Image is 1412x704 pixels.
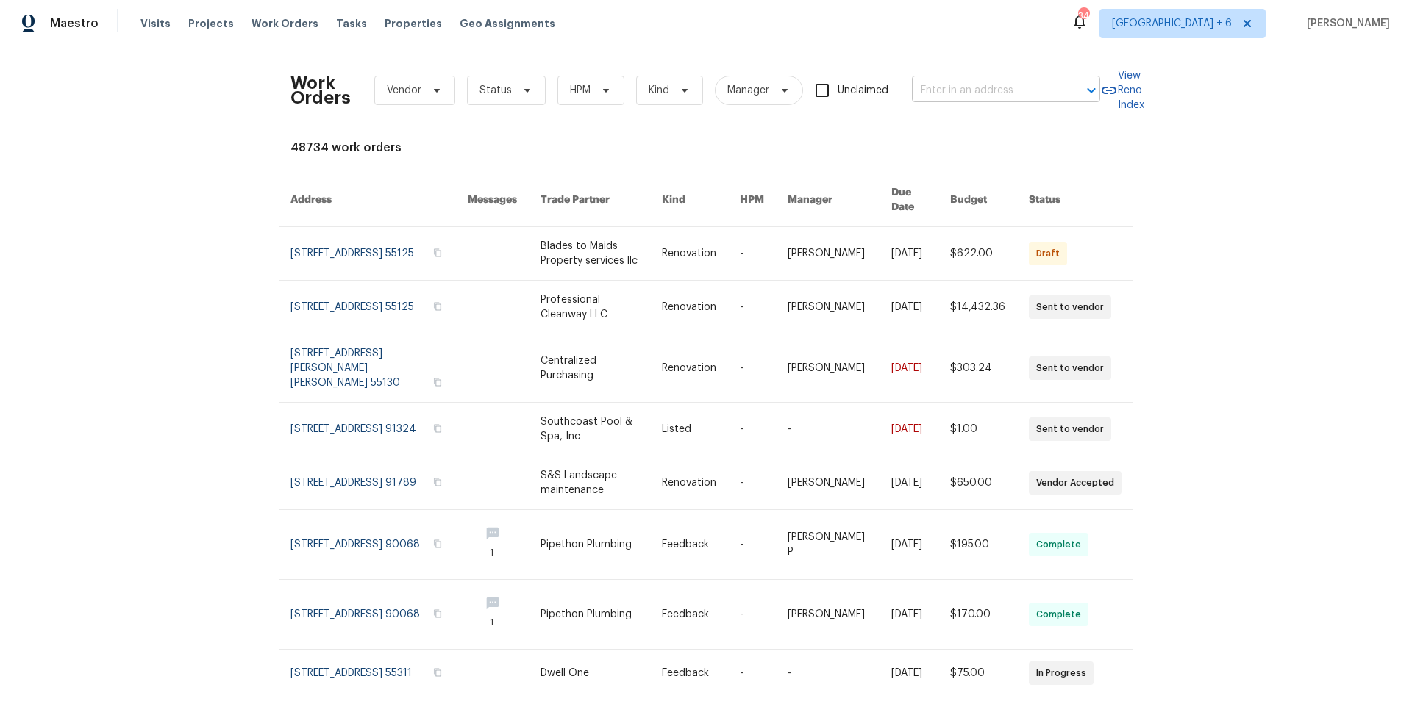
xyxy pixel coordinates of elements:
td: - [776,650,880,697]
td: Renovation [650,227,728,281]
input: Enter in an address [912,79,1059,102]
td: Professional Cleanway LLC [529,281,651,334]
span: Maestro [50,16,99,31]
button: Copy Address [431,376,444,389]
span: Kind [649,83,669,98]
td: Pipethon Plumbing [529,510,651,580]
button: Open [1081,80,1102,101]
th: Budget [938,173,1017,227]
td: Renovation [650,334,728,403]
th: HPM [728,173,776,227]
span: Work Orders [252,16,318,31]
td: Feedback [650,650,728,697]
td: - [728,281,776,334]
td: [PERSON_NAME] [776,281,880,334]
span: Tasks [336,18,367,29]
div: 34 [1078,9,1088,24]
td: Renovation [650,456,728,510]
td: Pipethon Plumbing [529,580,651,650]
button: Copy Address [431,607,444,620]
span: HPM [570,83,591,98]
td: [PERSON_NAME] [776,227,880,281]
td: Listed [650,403,728,456]
td: Feedback [650,580,728,650]
td: [PERSON_NAME] [776,334,880,403]
button: Copy Address [431,300,444,313]
td: [PERSON_NAME] [776,580,880,650]
th: Trade Partner [529,173,651,227]
a: View Reno Index [1100,68,1144,112]
th: Messages [456,173,529,227]
td: Renovation [650,281,728,334]
td: - [728,580,776,650]
td: - [728,403,776,456]
td: - [728,334,776,403]
td: - [728,456,776,510]
th: Manager [776,173,880,227]
button: Copy Address [431,537,444,550]
span: Manager [727,83,769,98]
span: Unclaimed [838,83,888,98]
span: Visits [140,16,171,31]
td: S&S Landscape maintenance [529,456,651,510]
td: Feedback [650,510,728,580]
th: Due Date [880,173,938,227]
td: [PERSON_NAME] P [776,510,880,580]
th: Kind [650,173,728,227]
button: Copy Address [431,246,444,259]
td: Dwell One [529,650,651,697]
th: Status [1017,173,1133,227]
span: Projects [188,16,234,31]
span: Geo Assignments [460,16,555,31]
span: Status [479,83,512,98]
td: Southcoast Pool & Spa, Inc [529,403,651,456]
td: - [776,403,880,456]
td: - [728,650,776,697]
th: Address [279,173,456,227]
h2: Work Orders [290,76,351,105]
button: Copy Address [431,422,444,435]
div: 48734 work orders [290,140,1122,155]
button: Copy Address [431,666,444,679]
td: Blades to Maids Property services llc [529,227,651,281]
td: - [728,510,776,580]
span: Vendor [387,83,421,98]
td: - [728,227,776,281]
span: [PERSON_NAME] [1301,16,1390,31]
td: Centralized Purchasing [529,334,651,403]
button: Copy Address [431,475,444,489]
span: Properties [385,16,442,31]
td: [PERSON_NAME] [776,456,880,510]
span: [GEOGRAPHIC_DATA] + 6 [1112,16,1232,31]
